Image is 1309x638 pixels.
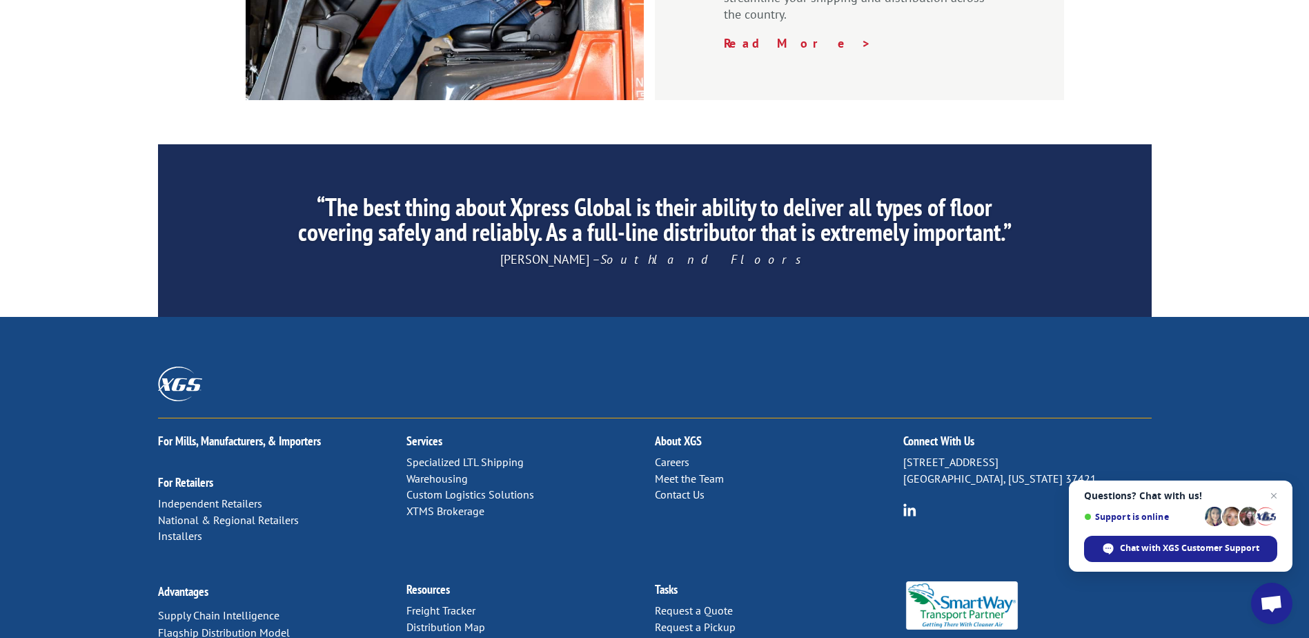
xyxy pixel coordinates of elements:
[655,620,736,634] a: Request a Pickup
[1120,542,1259,554] span: Chat with XGS Customer Support
[287,195,1021,251] h2: “The best thing about Xpress Global is their ability to deliver all types of floor covering safel...
[1251,583,1292,624] a: Open chat
[158,474,213,490] a: For Retailers
[406,603,475,617] a: Freight Tracker
[903,435,1152,454] h2: Connect With Us
[1084,490,1277,501] span: Questions? Chat with us!
[158,529,202,543] a: Installers
[655,487,705,501] a: Contact Us
[903,503,916,516] img: group-6
[406,455,524,469] a: Specialized LTL Shipping
[406,472,468,485] a: Warehousing
[655,433,702,449] a: About XGS
[724,35,872,51] a: Read More >
[406,504,484,518] a: XTMS Brokerage
[158,608,279,622] a: Supply Chain Intelligence
[406,487,534,501] a: Custom Logistics Solutions
[158,513,299,527] a: National & Regional Retailers
[655,603,733,617] a: Request a Quote
[158,367,202,400] img: XGS_Logos_ALL_2024_All_White
[600,251,809,267] em: Southland Floors
[655,472,724,485] a: Meet the Team
[158,433,321,449] a: For Mills, Manufacturers, & Importers
[406,620,485,634] a: Distribution Map
[158,496,262,510] a: Independent Retailers
[903,581,1021,630] img: Smartway_Logo
[406,433,442,449] a: Services
[158,583,208,599] a: Advantages
[655,583,903,603] h2: Tasks
[903,454,1152,487] p: [STREET_ADDRESS] [GEOGRAPHIC_DATA], [US_STATE] 37421
[1084,512,1200,522] span: Support is online
[406,581,450,597] a: Resources
[500,251,809,267] span: [PERSON_NAME] –
[655,455,689,469] a: Careers
[1084,536,1277,562] span: Chat with XGS Customer Support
